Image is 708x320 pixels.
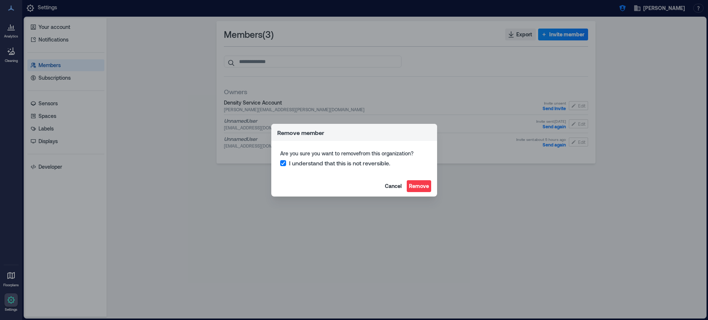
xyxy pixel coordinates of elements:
[289,159,390,167] span: I understand that this is not reversible.
[407,180,431,192] button: Remove
[280,150,428,157] span: Are you sure you want to remove from this organization?
[383,180,404,192] button: Cancel
[409,182,429,190] span: Remove
[385,182,402,190] span: Cancel
[271,124,437,141] header: Remove member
